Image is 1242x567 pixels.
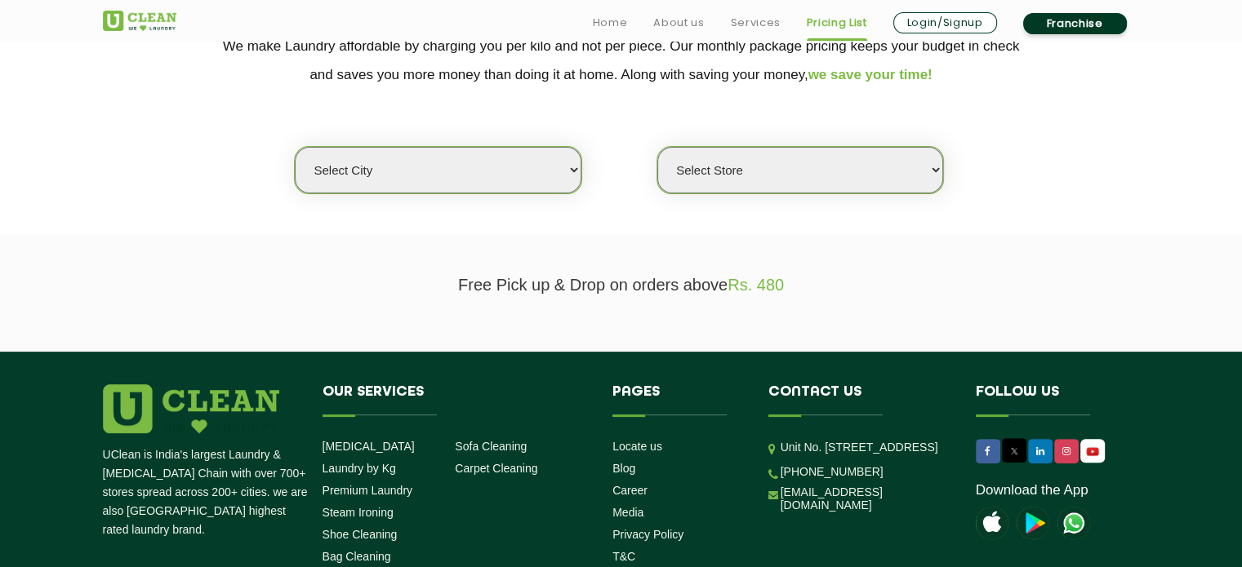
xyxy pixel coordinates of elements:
a: [PHONE_NUMBER] [781,465,884,478]
a: Blog [612,462,635,475]
a: Privacy Policy [612,528,683,541]
a: Login/Signup [893,12,997,33]
p: Unit No. [STREET_ADDRESS] [781,438,951,457]
a: Services [730,13,780,33]
a: Download the App [976,482,1088,498]
a: Career [612,484,648,497]
a: [EMAIL_ADDRESS][DOMAIN_NAME] [781,485,951,512]
a: Premium Laundry [323,484,413,497]
img: playstoreicon.png [1017,507,1049,539]
p: UClean is India's largest Laundry & [MEDICAL_DATA] Chain with over 700+ stores spread across 200+... [103,445,310,539]
a: Sofa Cleaning [455,440,527,453]
span: we save your time! [808,67,933,82]
h4: Pages [612,384,744,415]
a: T&C [612,550,635,563]
a: Locate us [612,440,662,453]
img: apple-icon.png [976,507,1008,539]
img: UClean Laundry and Dry Cleaning [1082,443,1103,460]
p: Free Pick up & Drop on orders above [103,276,1140,295]
a: [MEDICAL_DATA] [323,440,415,453]
h4: Our Services [323,384,589,415]
h4: Follow us [976,384,1120,415]
span: Rs. 480 [728,276,784,294]
a: Home [593,13,628,33]
a: Bag Cleaning [323,550,391,563]
a: Franchise [1023,13,1127,34]
a: Carpet Cleaning [455,462,537,475]
a: Pricing List [807,13,867,33]
a: Media [612,506,643,519]
a: Laundry by Kg [323,462,396,475]
img: UClean Laundry and Dry Cleaning [1057,507,1090,539]
img: UClean Laundry and Dry Cleaning [103,11,176,31]
h4: Contact us [768,384,951,415]
p: We make Laundry affordable by charging you per kilo and not per piece. Our monthly package pricin... [103,32,1140,89]
a: About us [653,13,704,33]
img: logo.png [103,384,279,433]
a: Shoe Cleaning [323,528,398,541]
a: Steam Ironing [323,506,394,519]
